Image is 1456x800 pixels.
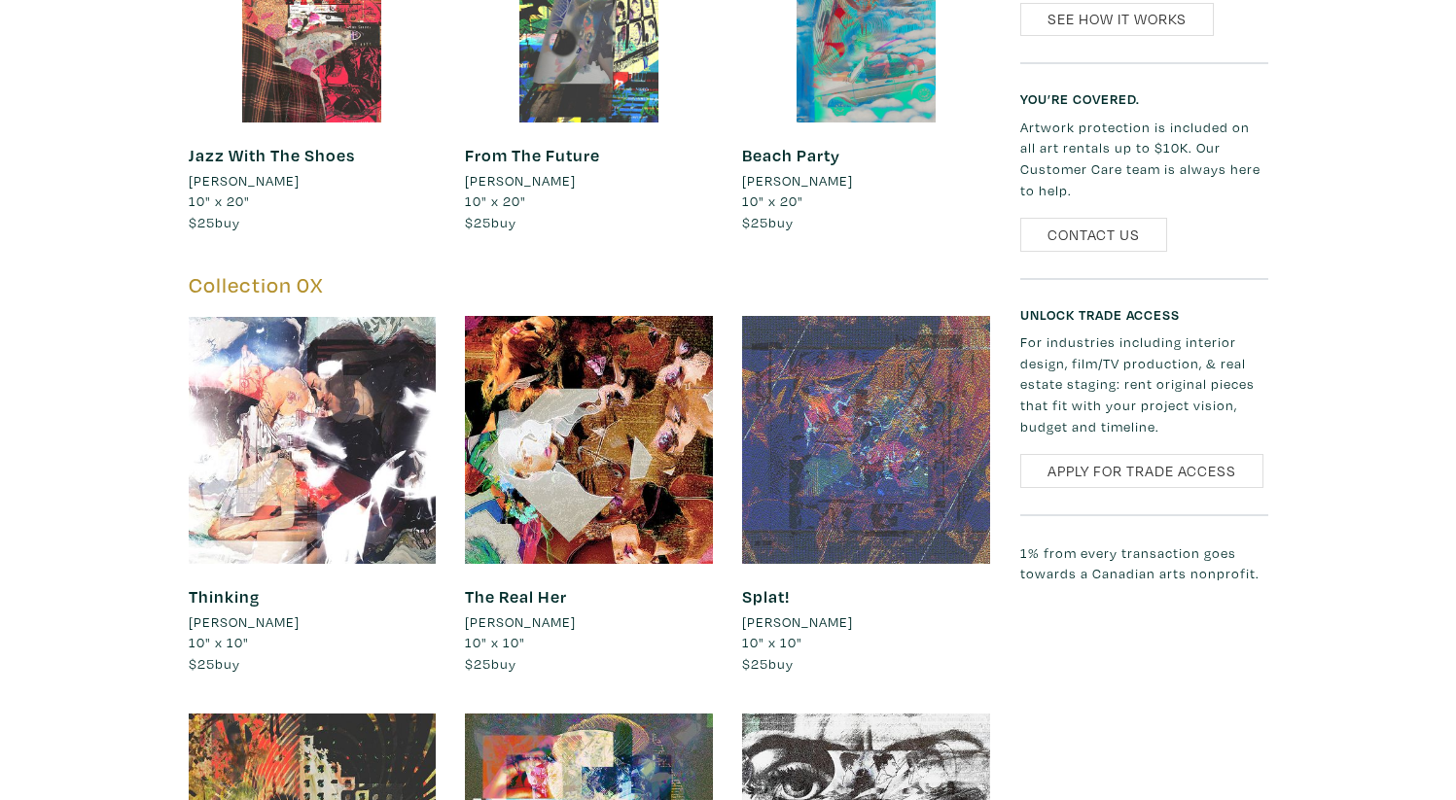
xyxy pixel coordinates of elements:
[1020,218,1167,252] a: Contact Us
[742,585,790,608] a: Splat!
[742,611,853,633] li: [PERSON_NAME]
[465,611,713,633] a: [PERSON_NAME]
[1020,542,1268,584] p: 1% from every transaction goes towards a Canadian arts nonprofit.
[465,611,576,633] li: [PERSON_NAME]
[189,654,215,673] span: $25
[465,213,516,231] span: buy
[465,654,491,673] span: $25
[189,213,215,231] span: $25
[742,191,803,210] span: 10" x 20"
[742,170,990,191] a: [PERSON_NAME]
[1020,331,1268,436] p: For industries including interior design, film/TV production, & real estate staging: rent origina...
[742,213,794,231] span: buy
[742,144,840,166] a: Beach Party
[465,213,491,231] span: $25
[465,144,600,166] a: From The Future
[189,585,260,608] a: Thinking
[465,654,516,673] span: buy
[742,170,853,191] li: [PERSON_NAME]
[465,191,526,210] span: 10" x 20"
[189,170,300,191] li: [PERSON_NAME]
[189,170,437,191] a: [PERSON_NAME]
[189,144,355,166] a: Jazz With The Shoes
[1020,306,1268,323] h6: Unlock Trade Access
[189,191,250,210] span: 10" x 20"
[465,170,713,191] a: [PERSON_NAME]
[465,585,567,608] a: The Real Her
[742,654,768,673] span: $25
[189,611,300,633] li: [PERSON_NAME]
[1020,3,1214,37] a: See How It Works
[189,633,249,651] span: 10" x 10"
[742,654,794,673] span: buy
[742,633,802,651] span: 10" x 10"
[742,213,768,231] span: $25
[1020,117,1268,200] p: Artwork protection is included on all art rentals up to $10K. Our Customer Care team is always he...
[189,272,991,298] h5: Collection 0X
[742,611,990,633] a: [PERSON_NAME]
[465,170,576,191] li: [PERSON_NAME]
[1020,90,1268,107] h6: You’re covered.
[1020,454,1263,488] a: Apply for Trade Access
[189,611,437,633] a: [PERSON_NAME]
[189,654,240,673] span: buy
[465,633,525,651] span: 10" x 10"
[189,213,240,231] span: buy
